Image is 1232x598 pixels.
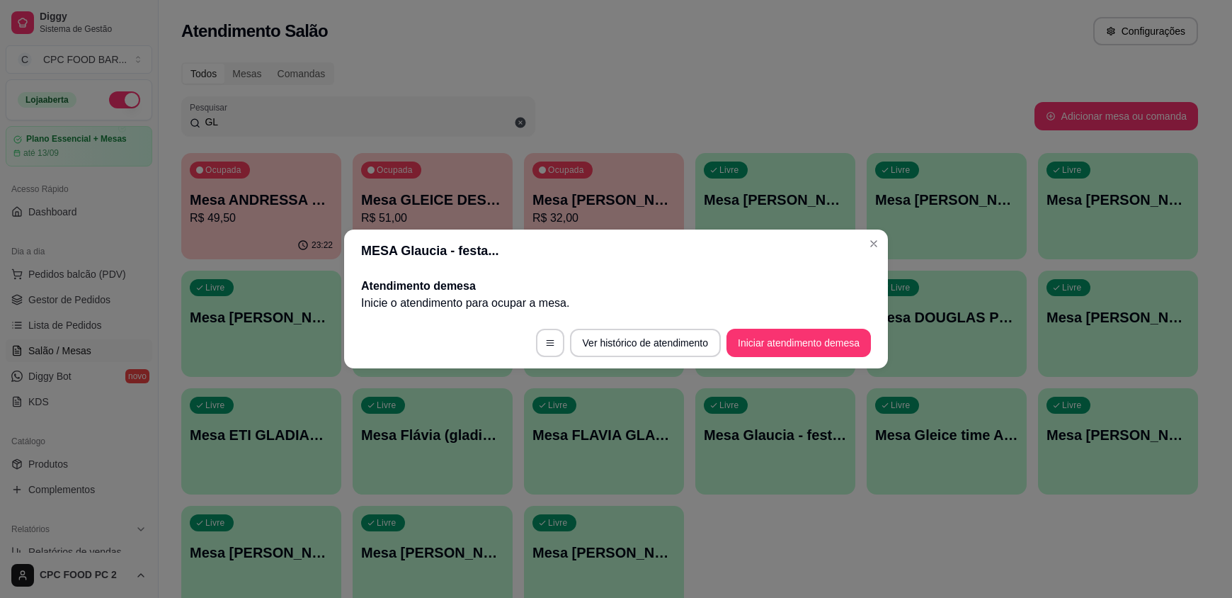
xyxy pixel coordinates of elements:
button: Iniciar atendimento demesa [726,329,871,357]
h2: Atendimento de mesa [361,278,871,295]
header: MESA Glaucia - festa... [344,230,888,272]
button: Ver histórico de atendimento [570,329,721,357]
p: Inicie o atendimento para ocupar a mesa . [361,295,871,312]
button: Close [862,232,885,255]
